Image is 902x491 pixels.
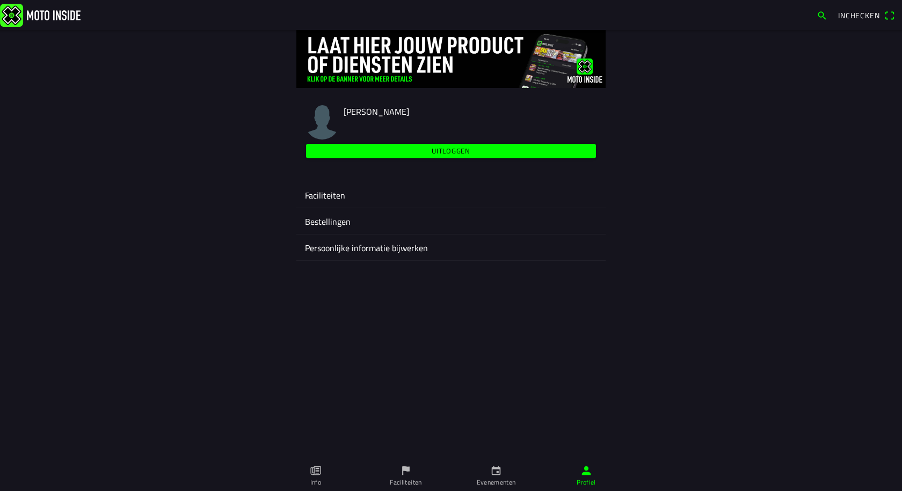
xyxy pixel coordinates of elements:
ion-icon: flag [400,465,412,477]
span: [PERSON_NAME] [344,105,409,118]
a: search [811,6,833,24]
img: 4Lg0uCZZgYSq9MW2zyHRs12dBiEH1AZVHKMOLPl0.jpg [296,30,606,88]
a: Incheckenqr scanner [833,6,900,24]
ion-label: Bestellingen [305,215,597,228]
ion-label: Faciliteiten [305,189,597,202]
ion-label: Faciliteiten [390,478,421,487]
ion-label: Persoonlijke informatie bijwerken [305,241,597,254]
ion-button: Uitloggen [306,144,596,158]
ion-label: Profiel [577,478,596,487]
ion-label: Info [310,478,321,487]
ion-icon: calendar [490,465,502,477]
ion-icon: person [580,465,592,477]
ion-label: Evenementen [477,478,516,487]
img: moto-inside-avatar.png [305,105,339,140]
ion-icon: paper [310,465,322,477]
span: Inchecken [838,10,880,21]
